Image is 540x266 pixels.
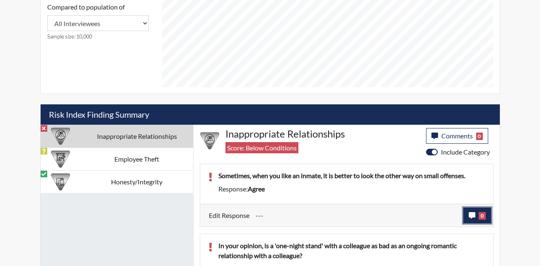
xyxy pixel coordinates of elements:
[225,142,298,153] span: Score: Below Conditions
[225,128,420,140] h4: Inappropriate Relationships
[47,2,125,12] label: Compared to population of
[200,131,219,150] img: CATEGORY%20ICON-14.139f8ef7.png
[212,184,491,194] div: Response:
[441,132,473,140] span: Comments
[81,170,193,193] td: Honesty/Integrity
[47,2,149,41] div: Consistency Score comparison among population
[463,208,491,223] button: 0
[426,128,489,144] button: Comments0
[441,147,490,157] label: Include Category
[51,127,70,146] img: CATEGORY%20ICON-14.139f8ef7.png
[248,185,265,193] span: agree
[81,148,193,170] td: Employee Theft
[41,104,500,125] h5: Risk Index Finding Summary
[218,171,485,181] p: Sometimes, when you like an inmate, it is better to look the other way on small offenses.
[209,208,249,223] label: Edit Response
[51,172,70,191] img: CATEGORY%20ICON-11.a5f294f4.png
[51,150,70,169] img: CATEGORY%20ICON-07.58b65e52.png
[47,33,149,41] small: Sample size: 10,000
[249,208,463,223] div: Update the test taker's response, the change might impact the score
[479,212,486,220] span: 0
[476,133,483,140] span: 0
[218,241,485,261] p: In your opinion, is a 'one-night stand' with a colleague as bad as an ongoing romantic relationsh...
[81,125,193,148] td: Inappropriate Relationships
